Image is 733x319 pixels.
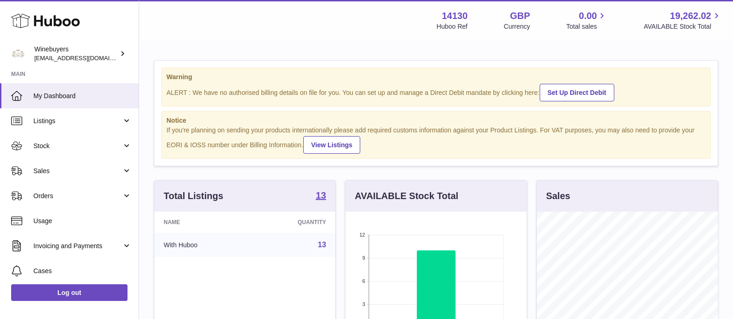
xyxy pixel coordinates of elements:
[166,126,706,154] div: If you're planning on sending your products internationally please add required customs informati...
[579,10,597,22] span: 0.00
[437,22,468,31] div: Huboo Ref
[166,116,706,125] strong: Notice
[546,190,570,202] h3: Sales
[363,278,365,284] text: 6
[250,212,335,233] th: Quantity
[154,212,250,233] th: Name
[363,255,365,261] text: 9
[34,54,136,62] span: [EMAIL_ADDRESS][DOMAIN_NAME]
[11,284,127,301] a: Log out
[360,232,365,238] text: 12
[34,45,118,63] div: Winebuyers
[355,190,458,202] h3: AVAILABLE Stock Total
[33,217,132,225] span: Usage
[33,142,122,150] span: Stock
[316,191,326,200] strong: 13
[510,10,530,22] strong: GBP
[363,301,365,307] text: 3
[644,10,722,31] a: 19,262.02 AVAILABLE Stock Total
[540,84,614,101] a: Set Up Direct Debit
[318,241,326,249] a: 13
[670,10,711,22] span: 19,262.02
[566,10,607,31] a: 0.00 Total sales
[164,190,223,202] h3: Total Listings
[644,22,722,31] span: AVAILABLE Stock Total
[11,47,25,61] img: internalAdmin-14130@internal.huboo.com
[166,82,706,101] div: ALERT : We have no authorised billing details on file for you. You can set up and manage a Direct...
[303,136,360,154] a: View Listings
[504,22,530,31] div: Currency
[33,92,132,100] span: My Dashboard
[316,191,326,202] a: 13
[33,242,122,250] span: Invoicing and Payments
[442,10,468,22] strong: 14130
[33,267,132,275] span: Cases
[566,22,607,31] span: Total sales
[166,73,706,81] strong: Warning
[33,192,122,200] span: Orders
[33,117,122,125] span: Listings
[154,233,250,257] td: With Huboo
[33,167,122,175] span: Sales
